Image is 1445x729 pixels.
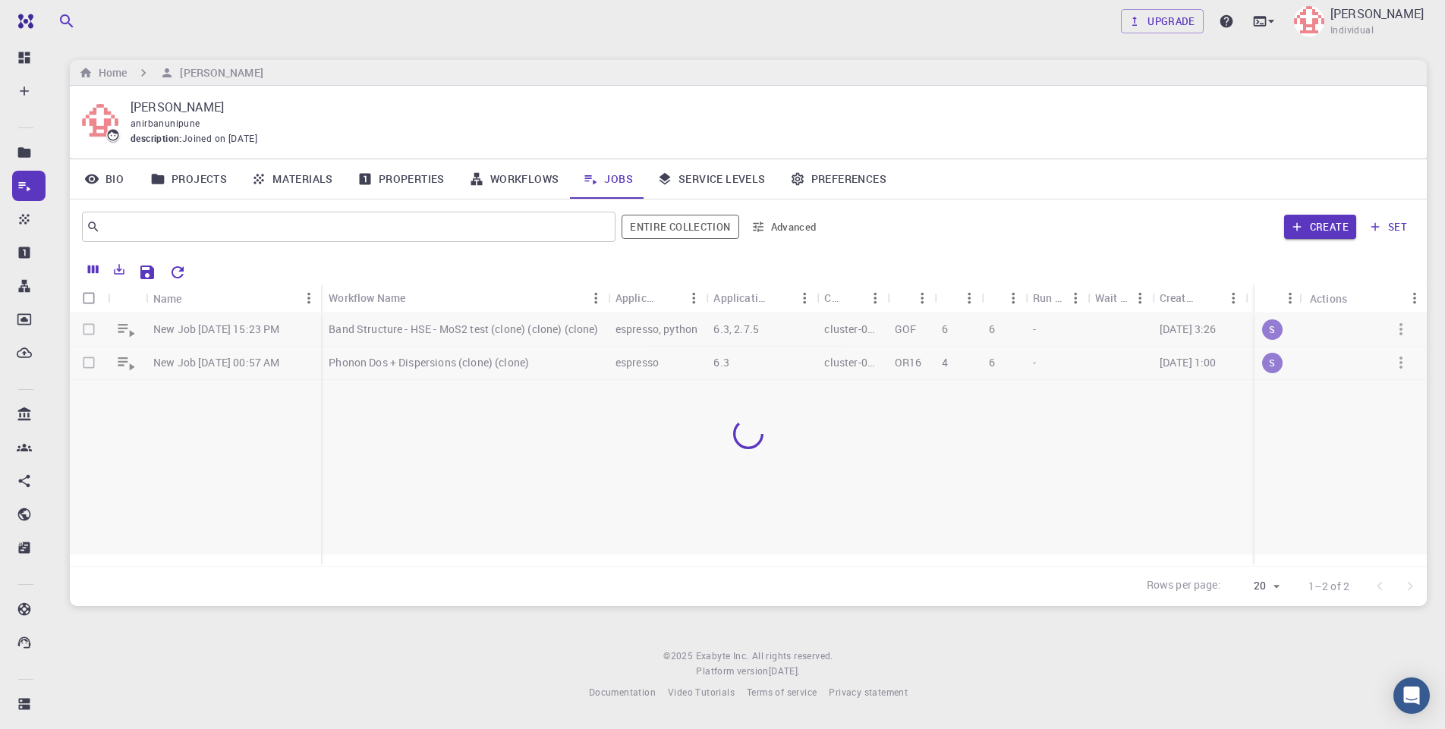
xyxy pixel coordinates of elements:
[1152,283,1246,313] div: Created
[895,286,919,310] button: Sort
[769,665,801,677] span: [DATE] .
[615,283,658,313] div: Application
[768,286,792,310] button: Sort
[817,283,886,313] div: Cluster
[1330,5,1424,23] p: [PERSON_NAME]
[752,649,833,664] span: All rights reserved.
[589,685,656,700] a: Documentation
[645,159,778,199] a: Service Levels
[80,257,106,281] button: Columns
[1198,286,1222,310] button: Sort
[174,64,263,81] h6: [PERSON_NAME]
[696,664,768,679] span: Platform version
[571,159,645,199] a: Jobs
[1393,677,1430,714] div: Open Intercom Messenger
[668,686,735,698] span: Video Tutorials
[182,131,257,146] span: Joined on [DATE]
[1095,283,1128,313] div: Wait Time
[981,283,1025,313] div: Cores
[182,286,206,310] button: Sort
[1302,284,1427,313] div: Actions
[589,686,656,698] span: Documentation
[1001,286,1025,310] button: Menu
[668,685,735,700] a: Video Tutorials
[106,257,132,281] button: Export
[663,649,695,664] span: © 2025
[32,11,87,24] span: Support
[153,284,182,313] div: Name
[1262,286,1286,310] button: Sort
[132,257,162,288] button: Save Explorer Settings
[131,117,200,129] span: anirbanunipune
[457,159,571,199] a: Workflows
[696,649,749,664] a: Exabyte Inc.
[1033,283,1063,313] div: Run Time
[1278,286,1302,310] button: Menu
[1222,286,1246,310] button: Menu
[108,284,146,313] div: Icon
[829,685,908,700] a: Privacy statement
[622,215,738,239] span: Filter throughout whole library including sets (folders)
[93,64,127,81] h6: Home
[584,286,608,310] button: Menu
[70,159,138,199] a: Bio
[1160,283,1198,313] div: Created
[608,283,707,313] div: Application
[1310,284,1347,313] div: Actions
[863,286,887,310] button: Menu
[1063,286,1088,310] button: Menu
[329,283,405,313] div: Workflow Name
[696,649,749,661] span: Exabyte Inc.
[1147,577,1221,595] p: Rows per page:
[1255,284,1302,313] div: Status
[131,131,182,146] span: description :
[1294,6,1324,36] img: Anirban Pal
[747,685,817,700] a: Terms of service
[321,283,608,313] div: Workflow Name
[138,159,239,199] a: Projects
[622,215,738,239] button: Entire collection
[792,286,817,310] button: Menu
[12,14,33,29] img: logo
[1402,286,1427,310] button: Menu
[146,284,321,313] div: Name
[829,686,908,698] span: Privacy statement
[713,283,768,313] div: Application Version
[131,98,1402,116] p: [PERSON_NAME]
[345,159,457,199] a: Properties
[239,159,345,199] a: Materials
[706,283,817,313] div: Application Version
[769,664,801,679] a: [DATE].
[297,286,321,310] button: Menu
[162,257,193,288] button: Reset Explorer Settings
[1284,215,1356,239] button: Create
[657,286,682,310] button: Sort
[405,286,430,310] button: Sort
[1362,215,1415,239] button: set
[910,286,934,310] button: Menu
[1025,283,1088,313] div: Run Time
[957,286,981,310] button: Menu
[1128,286,1152,310] button: Menu
[1088,283,1152,313] div: Wait Time
[887,283,934,313] div: Queue
[682,286,706,310] button: Menu
[824,283,838,313] div: Cluster
[839,286,863,310] button: Sort
[778,159,899,199] a: Preferences
[1121,9,1204,33] a: Upgrade
[942,286,966,310] button: Sort
[1308,579,1349,594] p: 1–2 of 2
[1330,23,1374,38] span: Individual
[747,686,817,698] span: Terms of service
[934,283,981,313] div: Nodes
[745,215,824,239] button: Advanced
[76,64,266,81] nav: breadcrumb
[1227,575,1284,597] div: 20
